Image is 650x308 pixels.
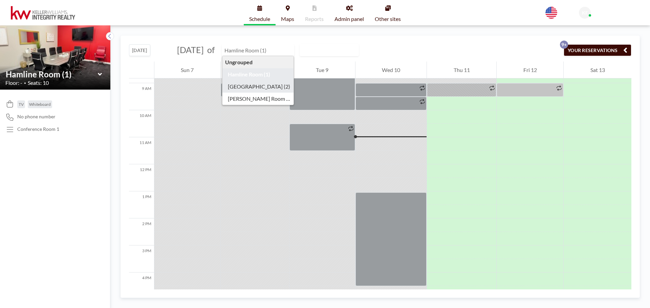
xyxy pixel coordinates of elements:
[564,62,631,78] div: Sat 13
[289,62,355,78] div: Tue 9
[129,191,154,218] div: 1 PM
[129,83,154,110] div: 9 AM
[560,41,568,49] p: 9+
[375,16,401,22] span: Other sites
[11,6,75,20] img: organization-logo
[222,45,287,56] input: Hamline Room (1)
[427,62,496,78] div: Thu 11
[564,44,631,56] button: YOUR RESERVATIONS9+
[28,79,49,86] span: Seats: 10
[222,68,294,80] div: Hamline Room (1)
[593,7,631,13] span: KWIR Front Desk
[334,16,364,22] span: Admin panel
[222,56,294,68] div: Ungrouped
[300,44,359,56] div: Search for option
[305,16,324,22] span: Reports
[222,93,294,105] div: [PERSON_NAME] Room (3)
[17,114,56,120] span: No phone number
[355,62,427,78] div: Wed 10
[177,45,204,55] span: [DATE]
[301,46,340,54] span: WEEKLY VIEW
[249,16,270,22] span: Schedule
[222,80,294,93] div: [GEOGRAPHIC_DATA] (2)
[129,164,154,191] div: 12 PM
[593,14,606,19] span: Admin
[129,110,154,137] div: 10 AM
[281,16,294,22] span: Maps
[582,10,588,16] span: KF
[29,102,51,107] span: Whiteboard
[129,273,154,300] div: 4 PM
[24,81,26,85] span: •
[19,102,24,107] span: TV
[129,137,154,164] div: 11 AM
[154,62,220,78] div: Sun 7
[129,218,154,245] div: 2 PM
[497,62,563,78] div: Fri 12
[5,79,22,86] span: Floor: -
[221,62,289,78] div: Mon 8
[340,46,347,54] input: Search for option
[129,44,150,56] button: [DATE]
[207,45,215,55] span: of
[6,69,98,79] input: Hamline Room (1)
[17,126,59,132] p: Conference Room 1
[129,245,154,273] div: 3 PM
